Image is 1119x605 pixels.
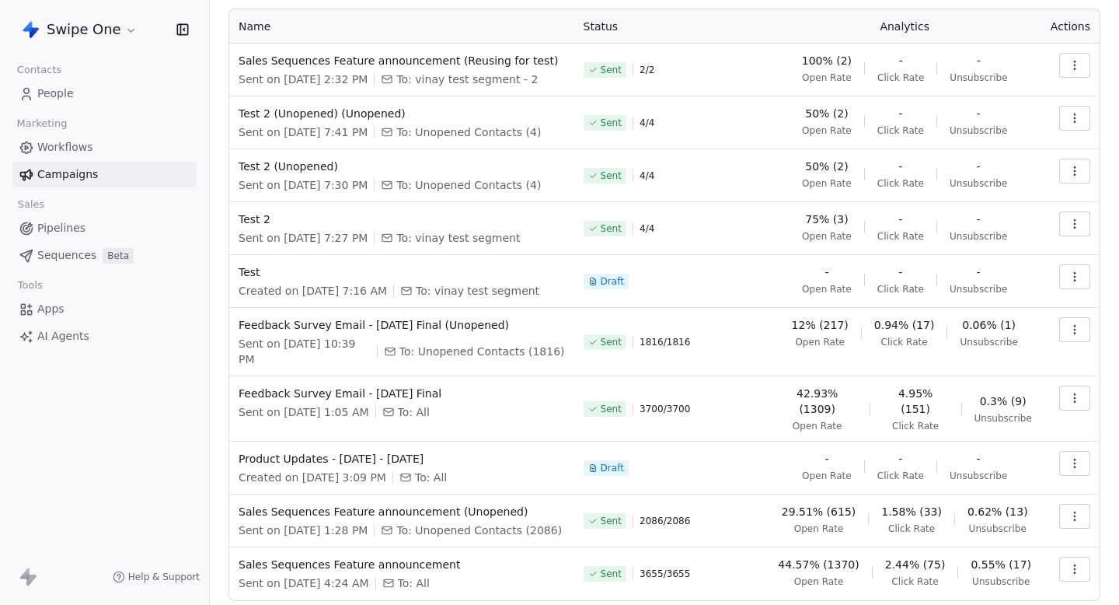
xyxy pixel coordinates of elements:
th: Actions [1041,9,1100,44]
span: Swipe One [47,19,121,40]
span: 3700 / 3700 [640,403,690,415]
span: Sent on [DATE] 7:30 PM [239,177,368,193]
span: Test 2 (Unopened) (Unopened) [239,106,565,121]
span: Sent on [DATE] 4:24 AM [239,575,369,591]
span: Click Rate [891,575,938,588]
span: Unsubscribe [950,177,1007,190]
span: - [898,106,902,121]
span: Click Rate [888,523,935,535]
span: AI Agents [37,328,89,344]
span: Sent [601,568,622,580]
a: SequencesBeta [12,243,197,268]
span: Marketing [10,112,74,135]
span: To: Unopened Contacts (4) [396,177,541,193]
span: Click Rate [881,336,928,348]
span: Sent [601,515,622,527]
span: Sales Sequences Feature announcement (Reusing for test) [239,53,565,68]
span: 100% (2) [802,53,852,68]
span: Test 2 (Unopened) [239,159,565,174]
span: To: Unopened Contacts (2086) [396,523,562,538]
span: Sales Sequences Feature announcement [239,557,565,572]
span: Sent [601,117,622,129]
span: To: All [398,575,430,591]
span: - [898,264,902,280]
span: 0.94% (17) [874,317,935,333]
span: - [899,53,903,68]
span: 4.95% (151) [883,386,949,417]
span: - [977,264,981,280]
span: Open Rate [802,230,852,243]
span: Open Rate [793,420,842,432]
span: Click Rate [877,283,924,296]
span: Created on [DATE] 7:16 AM [239,283,387,299]
span: Apps [37,301,64,317]
span: Unsubscribe [950,124,1007,137]
span: - [977,53,981,68]
span: People [37,86,74,102]
span: - [977,212,981,227]
a: Campaigns [12,162,197,187]
span: Feedback Survey Email - [DATE] Final (Unopened) [239,317,565,333]
span: Created on [DATE] 3:09 PM [239,470,386,485]
span: Click Rate [892,420,939,432]
span: Open Rate [802,177,852,190]
span: Open Rate [795,336,845,348]
button: Swipe One [19,16,141,43]
span: 3655 / 3655 [640,568,690,580]
span: Sent on [DATE] 7:41 PM [239,124,368,140]
span: 0.06% (1) [962,317,1016,333]
th: Status [574,9,769,44]
span: 1.58% (33) [881,504,942,519]
span: Open Rate [794,575,844,588]
span: Sales Sequences Feature announcement (Unopened) [239,504,565,519]
span: Open Rate [794,523,844,535]
span: Pipelines [37,220,85,236]
span: 1816 / 1816 [640,336,690,348]
span: - [824,451,828,467]
span: 2 / 2 [640,64,654,76]
span: 2086 / 2086 [640,515,690,527]
span: - [977,106,981,121]
span: Sent [601,170,622,182]
span: - [898,212,902,227]
span: Sales [11,193,51,216]
span: 50% (2) [805,159,848,174]
span: Sent [601,64,622,76]
span: Workflows [37,139,93,156]
span: 50% (2) [805,106,848,121]
span: Click Rate [877,470,924,482]
span: To: Unopened Contacts (1816) [399,344,565,359]
span: 12% (217) [792,317,849,333]
span: To: vinay test segment [416,283,539,299]
span: Sequences [37,247,96,264]
span: Feedback Survey Email - [DATE] Final [239,386,565,401]
span: Open Rate [802,72,852,84]
span: To: vinay test segment [396,230,520,246]
span: Sent on [DATE] 1:05 AM [239,404,369,420]
span: 0.55% (17) [971,557,1031,572]
span: Open Rate [802,124,852,137]
span: Test [239,264,565,280]
span: - [977,451,981,467]
span: Sent on [DATE] 7:27 PM [239,230,368,246]
span: Sent [601,336,622,348]
span: 0.3% (9) [980,393,1027,409]
span: To: All [398,404,430,420]
span: Campaigns [37,166,98,183]
span: Unsubscribe [969,523,1027,535]
span: Unsubscribe [950,230,1007,243]
span: Contacts [10,58,68,82]
span: 4 / 4 [640,222,654,235]
span: 29.51% (615) [782,504,856,519]
span: Click Rate [877,177,924,190]
span: - [824,264,828,280]
span: Tools [11,274,49,297]
span: Unsubscribe [950,470,1007,482]
span: 42.93% (1309) [778,386,857,417]
span: Click Rate [877,124,924,137]
a: Pipelines [12,215,197,241]
span: 75% (3) [805,212,848,227]
span: To: vinay test segment - 2 [396,72,538,87]
a: AI Agents [12,323,197,349]
a: People [12,81,197,107]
